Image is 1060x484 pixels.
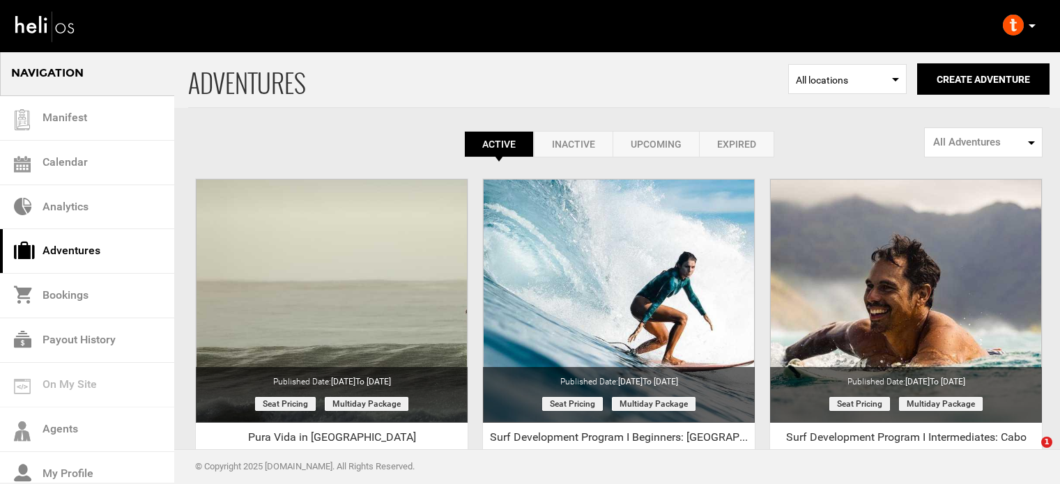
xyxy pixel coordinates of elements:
[770,367,1042,388] div: Published Date:
[196,430,468,451] div: Pura Vida in [GEOGRAPHIC_DATA]
[899,397,983,411] span: Multiday package
[483,430,755,451] div: Surf Development Program I Beginners: [GEOGRAPHIC_DATA]
[534,131,613,157] a: Inactive
[331,377,391,387] span: [DATE]
[699,131,774,157] a: Expired
[917,63,1050,95] button: Create Adventure
[14,421,31,442] img: agents-icon.svg
[930,377,965,387] span: to [DATE]
[924,127,1043,157] button: All Adventures
[829,397,890,411] span: Seat Pricing
[613,131,699,157] a: Upcoming
[188,51,788,107] span: ADVENTURES
[325,397,408,411] span: Multiday package
[905,377,965,387] span: [DATE]
[1041,437,1052,448] span: 1
[14,8,77,45] img: heli-logo
[14,156,31,173] img: calendar.svg
[196,367,468,388] div: Published Date:
[612,397,696,411] span: Multiday package
[464,131,534,157] a: Active
[483,367,755,388] div: Published Date:
[1013,437,1046,470] iframe: Intercom live chat
[933,135,1024,150] span: All Adventures
[1003,15,1024,36] img: img_ef9d17d2e9add1f66707dcbebb635310.png
[542,397,603,411] span: Seat Pricing
[355,377,391,387] span: to [DATE]
[255,397,316,411] span: Seat Pricing
[770,430,1042,451] div: Surf Development Program I Intermediates: Cabo
[12,109,33,130] img: guest-list.svg
[796,73,899,87] span: All locations
[643,377,678,387] span: to [DATE]
[788,64,907,94] span: Select box activate
[618,377,678,387] span: [DATE]
[14,379,31,394] img: on_my_site.svg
